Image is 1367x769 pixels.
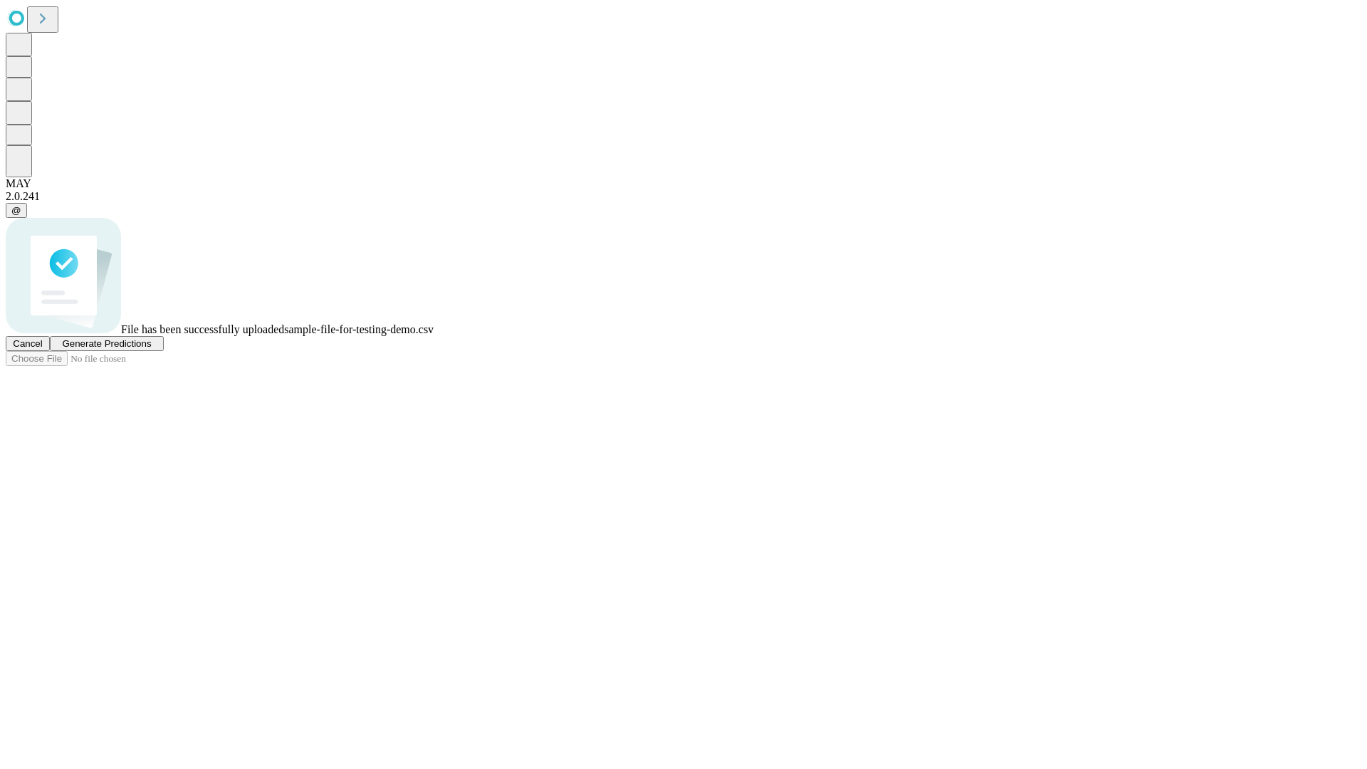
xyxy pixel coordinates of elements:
div: MAY [6,177,1361,190]
span: Cancel [13,338,43,349]
div: 2.0.241 [6,190,1361,203]
span: File has been successfully uploaded [121,323,284,335]
span: @ [11,205,21,216]
button: @ [6,203,27,218]
span: sample-file-for-testing-demo.csv [284,323,434,335]
button: Generate Predictions [50,336,164,351]
span: Generate Predictions [62,338,151,349]
button: Cancel [6,336,50,351]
